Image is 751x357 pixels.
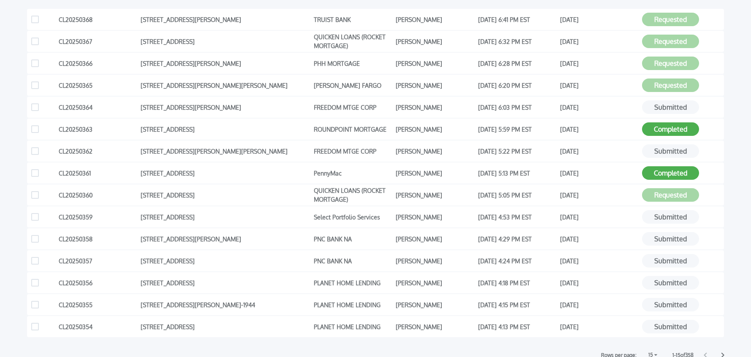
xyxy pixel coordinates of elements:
[59,167,136,179] div: CL20250361
[314,320,392,333] div: PLANET HOME LENDING
[396,101,473,114] div: [PERSON_NAME]
[478,276,556,289] div: [DATE] 4:18 PM EST
[314,211,392,223] div: Select Portfolio Services
[314,57,392,70] div: PHH MORTGAGE
[560,254,638,267] div: [DATE]
[314,189,392,201] div: QUICKEN LOANS (ROCKET MORTGAGE)
[59,189,136,201] div: CL20250360
[141,298,310,311] div: [STREET_ADDRESS][PERSON_NAME]-1944
[560,189,638,201] div: [DATE]
[478,320,556,333] div: [DATE] 4:13 PM EST
[141,13,310,26] div: [STREET_ADDRESS][PERSON_NAME]
[396,189,473,201] div: [PERSON_NAME]
[478,145,556,157] div: [DATE] 5:22 PM EST
[478,101,556,114] div: [DATE] 6:03 PM EST
[59,145,136,157] div: CL20250362
[560,298,638,311] div: [DATE]
[642,78,699,92] button: Requested
[314,79,392,92] div: [PERSON_NAME] FARGO
[396,298,473,311] div: [PERSON_NAME]
[59,254,136,267] div: CL20250357
[560,79,638,92] div: [DATE]
[396,276,473,289] div: [PERSON_NAME]
[141,233,310,245] div: [STREET_ADDRESS][PERSON_NAME]
[478,254,556,267] div: [DATE] 4:24 PM EST
[314,276,392,289] div: PLANET HOME LENDING
[314,233,392,245] div: PNC BANK NA
[478,79,556,92] div: [DATE] 6:20 PM EST
[396,13,473,26] div: [PERSON_NAME]
[59,233,136,245] div: CL20250358
[314,13,392,26] div: TRUIST BANK
[141,320,310,333] div: [STREET_ADDRESS]
[141,167,310,179] div: [STREET_ADDRESS]
[59,35,136,48] div: CL20250367
[642,276,699,289] button: Submitted
[642,210,699,224] button: Submitted
[141,123,310,135] div: [STREET_ADDRESS]
[478,35,556,48] div: [DATE] 6:32 PM EST
[59,320,136,333] div: CL20250354
[560,123,638,135] div: [DATE]
[141,211,310,223] div: [STREET_ADDRESS]
[642,122,699,136] button: Completed
[59,79,136,92] div: CL20250365
[560,13,638,26] div: [DATE]
[478,233,556,245] div: [DATE] 4:29 PM EST
[478,189,556,201] div: [DATE] 5:05 PM EST
[141,254,310,267] div: [STREET_ADDRESS]
[314,35,392,48] div: QUICKEN LOANS (ROCKET MORTGAGE)
[642,35,699,48] button: Requested
[59,13,136,26] div: CL20250368
[642,144,699,158] button: Submitted
[59,298,136,311] div: CL20250355
[314,123,392,135] div: ROUNDPOINT MORTGAGE
[396,211,473,223] div: [PERSON_NAME]
[141,189,310,201] div: [STREET_ADDRESS]
[59,57,136,70] div: CL20250366
[560,320,638,333] div: [DATE]
[396,233,473,245] div: [PERSON_NAME]
[478,57,556,70] div: [DATE] 6:28 PM EST
[314,167,392,179] div: PennyMac
[396,57,473,70] div: [PERSON_NAME]
[642,232,699,246] button: Submitted
[560,233,638,245] div: [DATE]
[478,298,556,311] div: [DATE] 4:15 PM EST
[396,79,473,92] div: [PERSON_NAME]
[560,276,638,289] div: [DATE]
[396,254,473,267] div: [PERSON_NAME]
[478,13,556,26] div: [DATE] 6:41 PM EST
[141,35,310,48] div: [STREET_ADDRESS]
[141,79,310,92] div: [STREET_ADDRESS][PERSON_NAME][PERSON_NAME]
[59,101,136,114] div: CL20250364
[141,145,310,157] div: [STREET_ADDRESS][PERSON_NAME][PERSON_NAME]
[560,35,638,48] div: [DATE]
[560,167,638,179] div: [DATE]
[59,211,136,223] div: CL20250359
[141,57,310,70] div: [STREET_ADDRESS][PERSON_NAME]
[642,188,699,202] button: Requested
[141,101,310,114] div: [STREET_ADDRESS][PERSON_NAME]
[396,123,473,135] div: [PERSON_NAME]
[59,276,136,289] div: CL20250356
[642,57,699,70] button: Requested
[642,320,699,333] button: Submitted
[478,211,556,223] div: [DATE] 4:53 PM EST
[396,320,473,333] div: [PERSON_NAME]
[314,101,392,114] div: FREEDOM MTGE CORP
[560,145,638,157] div: [DATE]
[560,211,638,223] div: [DATE]
[59,123,136,135] div: CL20250363
[314,254,392,267] div: PNC BANK NA
[642,298,699,311] button: Submitted
[314,145,392,157] div: FREEDOM MTGE CORP
[396,35,473,48] div: [PERSON_NAME]
[141,276,310,289] div: [STREET_ADDRESS]
[560,101,638,114] div: [DATE]
[396,145,473,157] div: [PERSON_NAME]
[396,167,473,179] div: [PERSON_NAME]
[314,298,392,311] div: PLANET HOME LENDING
[642,13,699,26] button: Requested
[642,254,699,268] button: Submitted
